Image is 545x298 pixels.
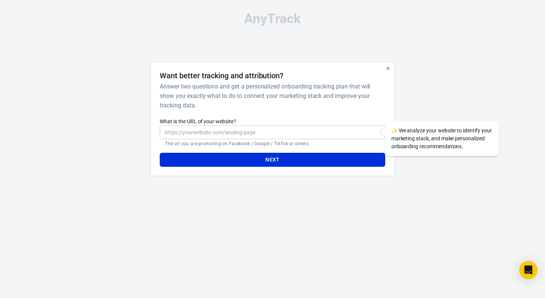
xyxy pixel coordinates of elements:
span: sparkles [391,127,398,133]
div: Open Intercom Messenger [519,261,537,279]
label: What is the URL of your website? [160,118,385,125]
div: We analyze your website to identify your marketing stack, and make personalized onboarding recomm... [385,121,499,157]
button: Next [160,153,385,167]
h4: Want better tracking and attribution? [160,71,283,80]
p: The url you are promoting on Facebook / Google / TikTok or others [165,141,380,147]
div: AnyTrack [83,12,462,25]
h6: Answer two questions and get a personalized onboarding tracking plan that will show you exactly w... [160,82,382,110]
input: https://yourwebsite.com/landing-page [160,125,385,139]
